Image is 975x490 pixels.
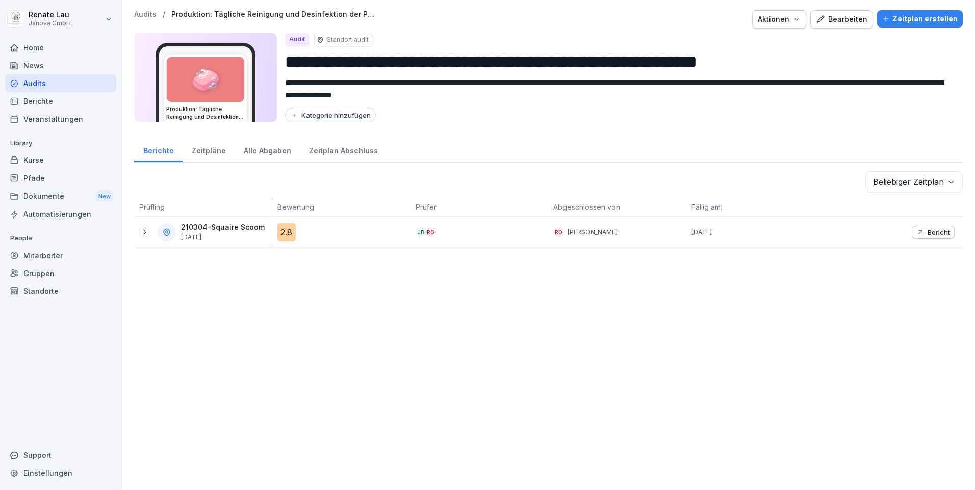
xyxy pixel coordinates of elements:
a: Berichte [134,137,183,162]
div: Audit [285,33,309,47]
a: Produktion: Tägliche Reinigung und Desinfektion der Produktion [171,10,375,19]
p: [DATE] [181,234,265,241]
div: 2.8 [277,223,296,241]
a: DokumenteNew [5,187,116,206]
a: Automatisierungen [5,205,116,223]
div: Aktionen [758,14,801,25]
a: Gruppen [5,264,116,282]
a: Einstellungen [5,464,116,482]
a: Audits [134,10,157,19]
p: [PERSON_NAME] [568,228,618,237]
div: Zeitplan erstellen [882,13,958,24]
p: Library [5,135,116,151]
a: Alle Abgaben [235,137,300,162]
p: Standort audit [327,35,369,44]
div: Dokumente [5,187,116,206]
button: Zeitplan erstellen [877,10,963,28]
a: Zeitpläne [183,137,235,162]
a: Veranstaltungen [5,110,116,128]
button: Aktionen [752,10,806,29]
p: Bericht [928,228,950,236]
p: People [5,230,116,247]
a: Home [5,39,116,57]
a: Zeitplan Abschluss [300,137,387,162]
div: Ro [553,227,563,237]
a: Pfade [5,169,116,187]
a: Mitarbeiter [5,247,116,264]
a: Audits [5,74,116,92]
th: Fällig am: [686,198,825,217]
p: [DATE] [691,228,825,237]
a: Kurse [5,151,116,169]
p: Abgeschlossen von [553,202,681,212]
p: Bewertung [277,202,405,212]
div: Support [5,446,116,464]
div: New [96,190,113,202]
button: Kategorie hinzufügen [285,108,376,122]
div: JB [416,227,426,237]
th: Prüfer [410,198,549,217]
p: / [163,10,165,19]
a: Standorte [5,282,116,300]
p: Prüfling [139,202,267,212]
p: Renate Lau [29,11,71,19]
a: News [5,57,116,74]
h3: Produktion: Tägliche Reinigung und Desinfektion der Produktion [166,105,245,121]
div: 🧼 [167,57,244,102]
div: Ro [426,227,436,237]
div: Kategorie hinzufügen [290,111,371,119]
button: Bericht [912,226,955,239]
div: Bearbeiten [816,14,867,25]
p: 210304-Squaire Scoom [181,223,265,232]
p: Janova GmbH [29,20,71,27]
a: Berichte [5,92,116,110]
button: Bearbeiten [810,10,873,29]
